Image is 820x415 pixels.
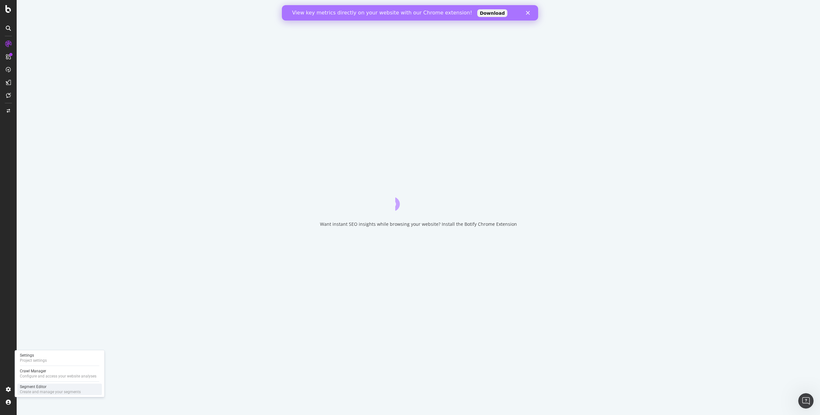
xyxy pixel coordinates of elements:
a: SettingsProject settings [17,352,102,364]
a: Segment EditorCreate and manage your segments [17,384,102,395]
div: Create and manage your segments [20,389,81,394]
div: Crawl Manager [20,368,96,374]
a: Crawl ManagerConfigure and access your website analyses [17,368,102,379]
div: Settings [20,353,47,358]
div: animation [395,188,441,211]
div: Segment Editor [20,384,81,389]
div: Want instant SEO insights while browsing your website? Install the Botify Chrome Extension [320,221,517,227]
iframe: Intercom live chat [798,393,814,409]
iframe: Intercom live chat bannière [282,5,538,21]
div: Configure and access your website analyses [20,374,96,379]
div: Project settings [20,358,47,363]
